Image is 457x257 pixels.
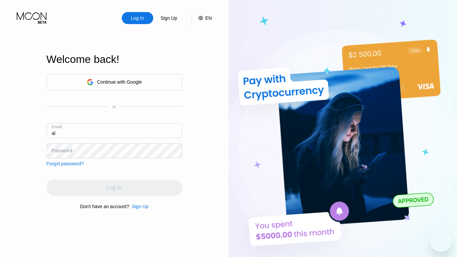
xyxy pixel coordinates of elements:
[47,53,182,66] div: Welcome back!
[80,204,129,209] div: Don't have an account?
[191,12,212,24] div: EN
[132,204,149,209] div: Sign Up
[160,15,178,21] div: Sign Up
[430,230,452,252] iframe: Button to launch messaging window
[129,204,149,209] div: Sign Up
[122,12,153,24] div: Log In
[47,161,84,166] div: Forgot password?
[130,15,145,21] div: Log In
[52,124,62,129] div: Email
[112,104,116,109] div: or
[97,79,142,85] div: Continue with Google
[47,74,182,90] div: Continue with Google
[153,12,185,24] div: Sign Up
[205,15,212,21] div: EN
[52,148,72,153] div: Password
